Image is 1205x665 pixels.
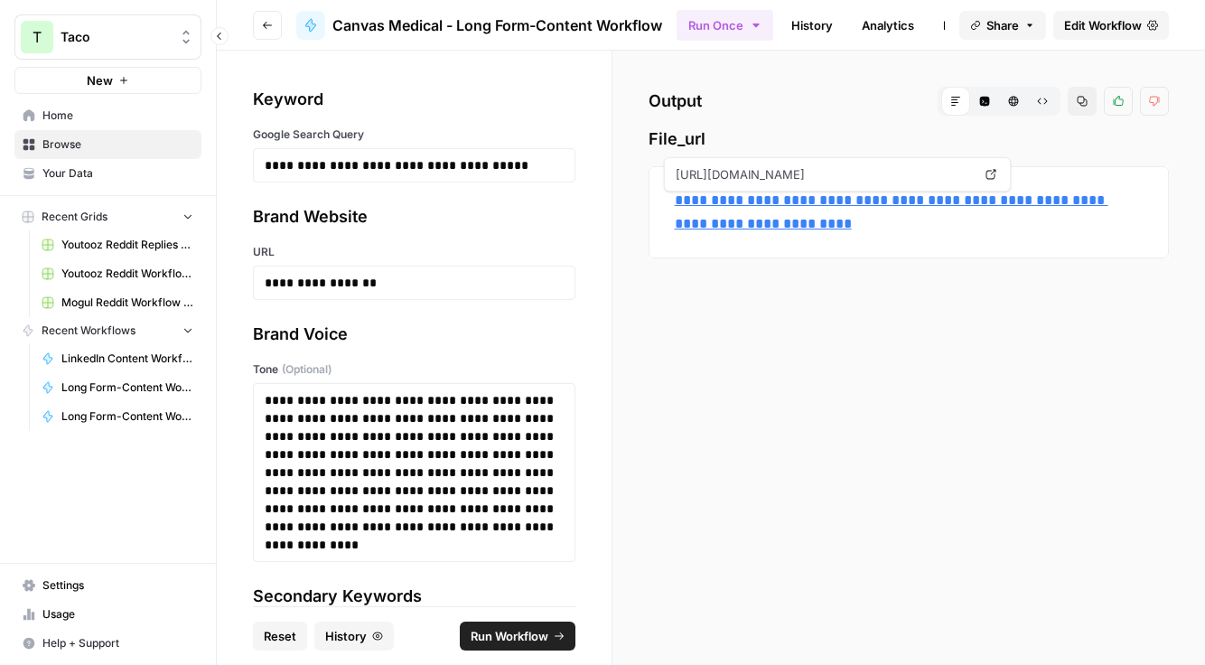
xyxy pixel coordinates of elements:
[61,28,170,46] span: Taco
[14,14,201,60] button: Workspace: Taco
[959,11,1046,40] button: Share
[253,87,575,112] div: Keyword
[33,288,201,317] a: Mogul Reddit Workflow Grid (1)
[61,295,193,311] span: Mogul Reddit Workflow Grid (1)
[314,622,394,651] button: History
[253,126,575,143] label: Google Search Query
[42,606,193,623] span: Usage
[42,136,193,153] span: Browse
[253,584,575,609] div: Secondary Keywords
[932,11,1006,40] a: Integrate
[986,16,1019,34] span: Share
[649,87,1169,116] h2: Output
[672,158,976,191] span: [URL][DOMAIN_NAME]
[325,627,367,645] span: History
[677,10,773,41] button: Run Once
[253,204,575,229] div: Brand Website
[42,209,107,225] span: Recent Grids
[14,101,201,130] a: Home
[14,600,201,629] a: Usage
[296,11,662,40] a: Canvas Medical - Long Form-Content Workflow
[460,622,575,651] button: Run Workflow
[14,203,201,230] button: Recent Grids
[33,344,201,373] a: LinkedIn Content Workflow
[1064,16,1142,34] span: Edit Workflow
[61,351,193,367] span: LinkedIn Content Workflow
[33,402,201,431] a: Long Form-Content Workflow - All Clients (New)
[42,577,193,594] span: Settings
[471,627,548,645] span: Run Workflow
[14,317,201,344] button: Recent Workflows
[649,126,1169,152] span: File_url
[253,322,575,347] div: Brand Voice
[851,11,925,40] a: Analytics
[61,237,193,253] span: Youtooz Reddit Replies Workflow Grid
[42,635,193,651] span: Help + Support
[253,244,575,260] label: URL
[264,627,296,645] span: Reset
[14,130,201,159] a: Browse
[42,108,193,124] span: Home
[14,629,201,658] button: Help + Support
[42,323,135,339] span: Recent Workflows
[33,26,42,48] span: T
[780,11,844,40] a: History
[33,259,201,288] a: Youtooz Reddit Workflow Grid
[61,379,193,396] span: Long Form-Content Workflow - AI Clients (New)
[42,165,193,182] span: Your Data
[14,159,201,188] a: Your Data
[61,266,193,282] span: Youtooz Reddit Workflow Grid
[282,361,332,378] span: (Optional)
[33,230,201,259] a: Youtooz Reddit Replies Workflow Grid
[253,361,575,378] label: Tone
[1053,11,1169,40] a: Edit Workflow
[33,373,201,402] a: Long Form-Content Workflow - AI Clients (New)
[87,71,113,89] span: New
[14,571,201,600] a: Settings
[61,408,193,425] span: Long Form-Content Workflow - All Clients (New)
[253,622,307,651] button: Reset
[332,14,662,36] span: Canvas Medical - Long Form-Content Workflow
[14,67,201,94] button: New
